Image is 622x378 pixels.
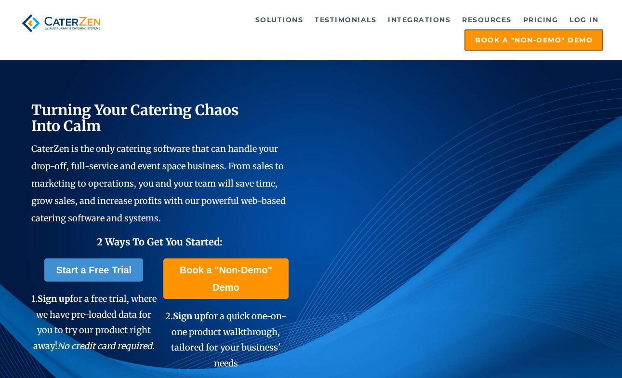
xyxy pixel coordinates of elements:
[163,258,289,299] a: Book a "Non-Demo" Demo
[565,10,603,29] a: Log in
[119,10,603,51] div: Navigation Menu
[38,293,70,304] span: Sign up
[31,293,157,351] span: 1. for a free trial, where we have pre-loaded data for you to try our product right away!
[44,258,143,282] a: Start a Free Trial
[19,10,104,36] img: caterzen
[31,143,286,224] span: CaterZen is the only catering software that can handle your drop-off, full-service and event spac...
[165,310,286,368] span: 2. for a quick one-on-one product walkthrough, tailored for your business' needs
[464,29,603,51] a: Book a "Non-Demo" Demo
[457,10,516,29] a: Resources
[518,10,563,29] a: Pricing
[57,340,155,351] em: No credit card required.
[251,10,308,29] a: Solutions
[173,310,205,322] span: Sign up
[383,10,455,29] a: Integrations
[536,340,611,367] iframe: Help widget launcher
[31,101,239,135] span: Turning Your Catering Chaos Into Calm
[310,10,381,29] a: Testimonials
[97,236,223,248] span: 2 Ways To Get You Started:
